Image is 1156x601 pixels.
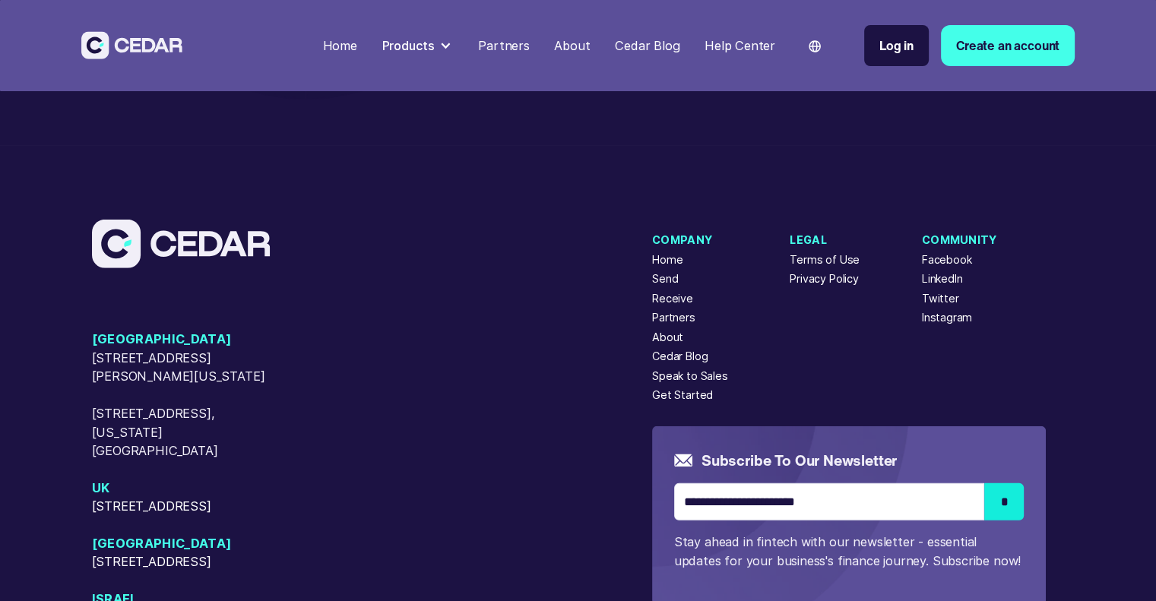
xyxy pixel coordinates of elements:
[698,29,781,63] a: Help Center
[652,270,678,286] a: Send
[652,368,727,384] a: Speak to Sales
[478,36,530,55] div: Partners
[922,251,972,267] a: Facebook
[652,387,713,403] a: Get Started
[879,36,914,55] div: Log in
[674,533,1025,570] p: Stay ahead in fintech with our newsletter - essential updates for your business's finance journey...
[941,25,1075,67] a: Create an account
[790,270,858,286] a: Privacy Policy
[92,404,286,460] span: [STREET_ADDRESS], [US_STATE][GEOGRAPHIC_DATA]
[652,290,693,306] a: Receive
[652,232,727,248] div: Company
[652,251,683,267] a: Home
[922,270,963,286] a: LinkedIn
[316,29,363,63] a: Home
[705,36,775,55] div: Help Center
[652,309,695,325] a: Partners
[323,36,357,55] div: Home
[382,36,435,55] div: Products
[615,36,679,55] div: Cedar Blog
[809,40,821,52] img: world icon
[790,232,860,248] div: Legal
[922,232,997,248] div: Community
[92,330,286,348] span: [GEOGRAPHIC_DATA]
[864,25,929,67] a: Log in
[922,309,972,325] a: Instagram
[674,450,1025,570] form: Email Form
[92,479,286,497] span: UK
[702,450,897,470] h5: Subscribe to our newsletter
[92,497,286,515] span: [STREET_ADDRESS]
[375,30,459,62] div: Products
[548,29,596,63] a: About
[652,329,683,345] a: About
[790,251,860,267] a: Terms of Use
[554,36,590,55] div: About
[472,29,536,63] a: Partners
[92,534,286,552] span: [GEOGRAPHIC_DATA]
[922,290,959,306] a: Twitter
[609,29,686,63] a: Cedar Blog
[652,348,708,364] a: Cedar Blog
[92,552,286,571] span: [STREET_ADDRESS]
[92,349,286,386] span: [STREET_ADDRESS][PERSON_NAME][US_STATE]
